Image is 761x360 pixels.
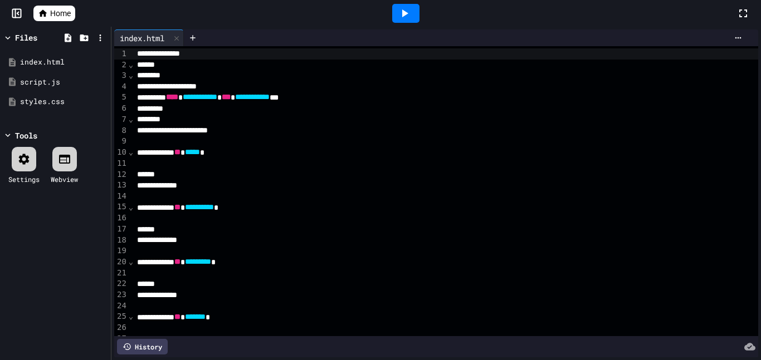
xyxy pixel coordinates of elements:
[128,71,134,80] span: Fold line
[714,315,750,349] iframe: chat widget
[114,81,128,92] div: 4
[20,77,107,88] div: script.js
[114,114,128,125] div: 7
[33,6,75,21] a: Home
[114,245,128,257] div: 19
[15,32,37,43] div: Files
[114,147,128,158] div: 10
[128,60,134,69] span: Fold line
[8,174,40,184] div: Settings
[114,289,128,300] div: 23
[114,333,128,344] div: 27
[114,92,128,103] div: 5
[128,312,134,320] span: Fold line
[114,191,128,202] div: 14
[128,147,134,156] span: Fold line
[114,268,128,279] div: 21
[114,322,128,333] div: 26
[114,201,128,213] div: 15
[114,213,128,224] div: 16
[114,158,128,169] div: 11
[20,57,107,68] div: index.html
[114,257,128,268] div: 20
[114,169,128,180] div: 12
[114,32,170,44] div: index.html
[114,300,128,312] div: 24
[114,235,128,246] div: 18
[114,48,128,60] div: 1
[20,96,107,107] div: styles.css
[114,125,128,136] div: 8
[114,70,128,81] div: 3
[50,8,71,19] span: Home
[114,60,128,71] div: 2
[114,180,128,191] div: 13
[128,257,134,266] span: Fold line
[114,278,128,289] div: 22
[128,203,134,211] span: Fold line
[117,339,168,354] div: History
[128,115,134,124] span: Fold line
[114,311,128,322] div: 25
[114,224,128,235] div: 17
[114,103,128,114] div: 6
[15,130,37,141] div: Tools
[114,136,128,147] div: 9
[51,174,78,184] div: Webview
[114,29,184,46] div: index.html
